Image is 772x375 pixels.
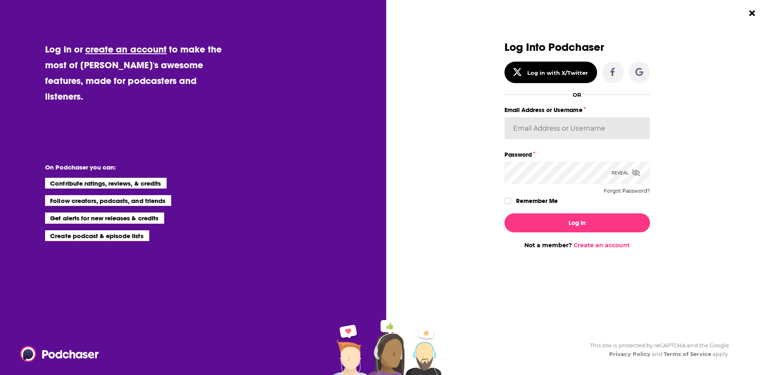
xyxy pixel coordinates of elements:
label: Remember Me [516,196,558,206]
li: On Podchaser you can: [45,163,210,171]
a: Create an account [574,241,630,249]
li: Follow creators, podcasts, and friends [45,195,171,206]
div: OR [573,91,581,98]
button: Log In [504,213,650,232]
div: Log in with X/Twitter [527,69,588,76]
h3: Log Into Podchaser [504,41,650,53]
div: This site is protected by reCAPTCHA and the Google and apply. [583,341,729,358]
button: Forgot Password? [604,188,650,194]
li: Get alerts for new releases & credits [45,213,164,223]
label: Email Address or Username [504,105,650,115]
input: Email Address or Username [504,117,650,139]
a: create an account [85,43,167,55]
a: Podchaser - Follow, Share and Rate Podcasts [20,346,93,362]
label: Password [504,149,650,160]
div: Reveal [612,162,640,184]
button: Log in with X/Twitter [504,62,597,83]
li: Contribute ratings, reviews, & credits [45,178,167,189]
li: Create podcast & episode lists [45,230,149,241]
a: Terms of Service [664,351,711,357]
img: Podchaser - Follow, Share and Rate Podcasts [20,346,100,362]
a: Privacy Policy [609,351,650,357]
div: Not a member? [504,241,650,249]
button: Close Button [744,5,760,21]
